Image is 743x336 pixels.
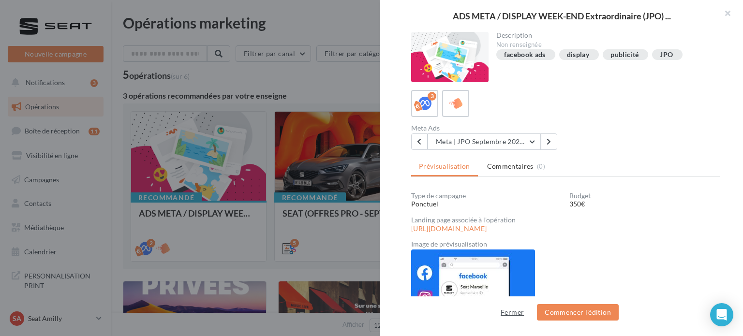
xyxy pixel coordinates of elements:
span: ADS META / DISPLAY WEEK-END Extraordinaire (JPO) ... [453,12,671,20]
div: Non renseignée [496,41,713,49]
div: Description [496,32,713,39]
div: Type de campagne [411,192,562,199]
div: JPO [660,51,673,58]
div: Image de prévisualisation [411,241,720,248]
div: Meta Ads [411,125,562,131]
a: [URL][DOMAIN_NAME] [411,225,487,233]
div: Open Intercom Messenger [710,303,733,326]
div: Ponctuel [411,199,562,209]
div: Budget [569,192,720,199]
div: publicité [610,51,639,58]
span: Commentaires [487,161,534,171]
div: 350€ [569,199,720,209]
div: facebook ads [504,51,546,58]
button: Fermer [497,307,528,318]
span: (0) [537,162,545,170]
div: Landing page associée à l'opération [411,217,720,223]
div: 3 [428,92,436,101]
div: display [567,51,589,58]
button: Meta | JPO Septembre 2025 Drive to store [428,133,541,150]
button: Commencer l'édition [537,304,619,321]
